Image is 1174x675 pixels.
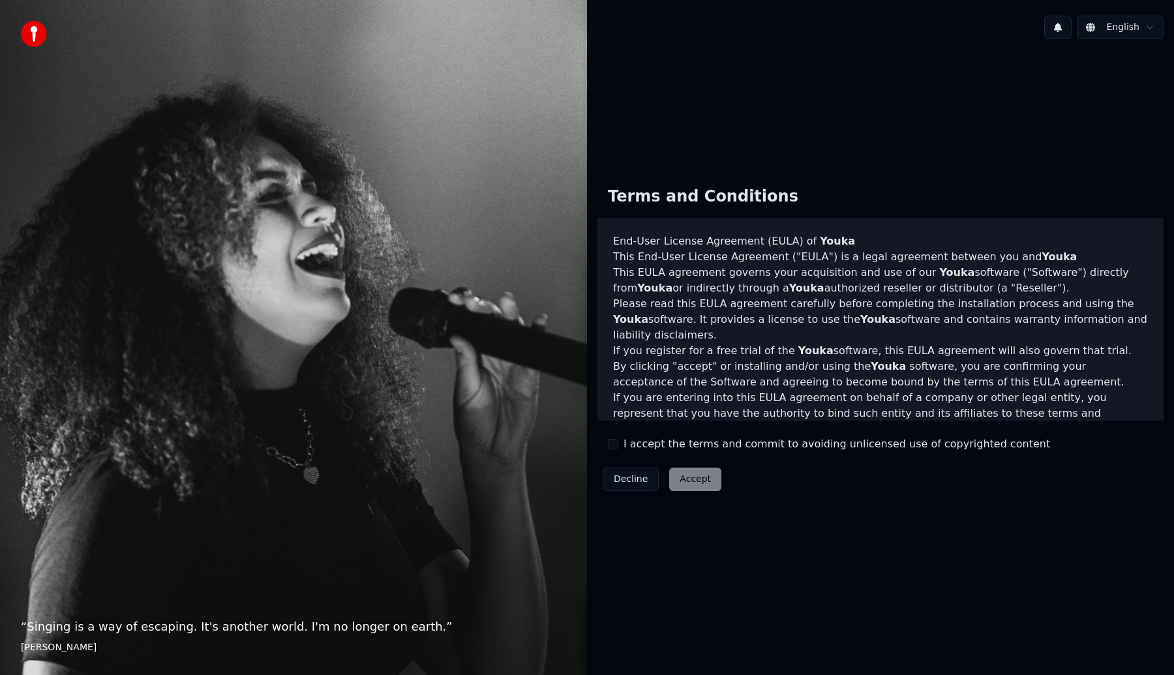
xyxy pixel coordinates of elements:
[613,265,1148,296] p: This EULA agreement governs your acquisition and use of our software ("Software") directly from o...
[1042,250,1077,263] span: Youka
[603,468,659,491] button: Decline
[21,641,566,654] footer: [PERSON_NAME]
[613,390,1148,468] p: If you are entering into this EULA agreement on behalf of a company or other legal entity, you re...
[624,436,1050,452] label: I accept the terms and commit to avoiding unlicensed use of copyrighted content
[789,282,824,294] span: Youka
[860,313,896,325] span: Youka
[637,282,672,294] span: Youka
[613,233,1148,249] h3: End-User License Agreement (EULA) of
[597,176,809,218] div: Terms and Conditions
[613,343,1148,390] p: If you register for a free trial of the software, this EULA agreement will also govern that trial...
[820,235,855,247] span: Youka
[21,21,47,47] img: youka
[613,249,1148,265] p: This End-User License Agreement ("EULA") is a legal agreement between you and
[613,313,648,325] span: Youka
[939,266,974,278] span: Youka
[21,618,566,636] p: “ Singing is a way of escaping. It's another world. I'm no longer on earth. ”
[613,296,1148,343] p: Please read this EULA agreement carefully before completing the installation process and using th...
[871,360,906,372] span: Youka
[798,344,834,357] span: Youka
